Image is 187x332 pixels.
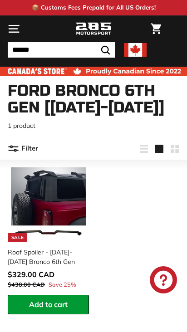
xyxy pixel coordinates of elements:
[49,280,76,289] span: Save 25%
[146,16,166,42] a: Cart
[8,270,54,279] span: $329.00 CAD
[8,138,38,160] button: Filter
[8,248,84,267] div: Roof Spoiler - [DATE]-[DATE] Bronco 6th Gen
[29,300,68,309] span: Add to cart
[8,295,89,314] button: Add to cart
[8,164,89,295] a: Sale Roof Spoiler - [DATE]-[DATE] Bronco 6th Gen Save 25%
[32,3,156,12] p: 📦 Customs Fees Prepaid for All US Orders!
[8,281,45,288] span: $438.00 CAD
[8,121,179,131] p: 1 product
[8,42,115,58] input: Search
[75,21,112,37] img: Logo_285_Motorsport_areodynamics_components
[8,233,27,242] div: Sale
[8,83,179,117] h1: Ford Bronco 6th Gen [[DATE]-[DATE]]
[147,266,180,296] inbox-online-store-chat: Shopify online store chat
